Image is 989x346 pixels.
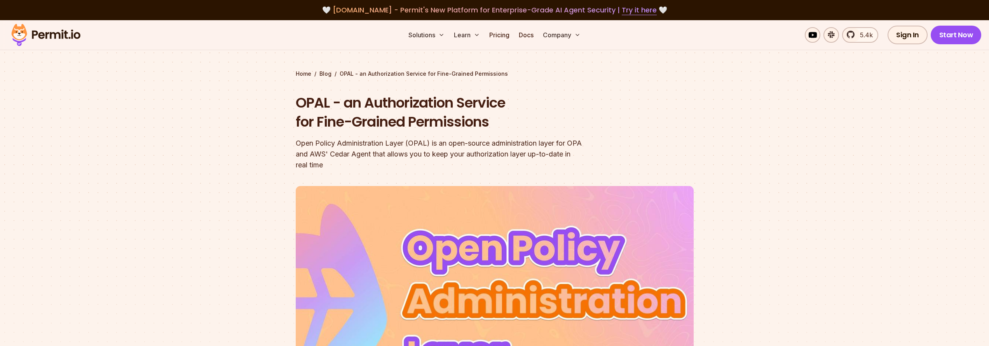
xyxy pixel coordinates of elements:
[333,5,657,15] span: [DOMAIN_NAME] - Permit's New Platform for Enterprise-Grade AI Agent Security |
[296,138,594,170] div: Open Policy Administration Layer (OPAL) is an open-source administration layer for OPA and AWS' C...
[405,27,448,43] button: Solutions
[540,27,584,43] button: Company
[931,26,982,44] a: Start Now
[296,93,594,132] h1: OPAL - an Authorization Service for Fine-Grained Permissions
[19,5,970,16] div: 🤍 🤍
[888,26,928,44] a: Sign In
[855,30,873,40] span: 5.4k
[319,70,331,78] a: Blog
[622,5,657,15] a: Try it here
[486,27,513,43] a: Pricing
[296,70,694,78] div: / /
[8,22,84,48] img: Permit logo
[842,27,878,43] a: 5.4k
[296,70,311,78] a: Home
[516,27,537,43] a: Docs
[451,27,483,43] button: Learn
